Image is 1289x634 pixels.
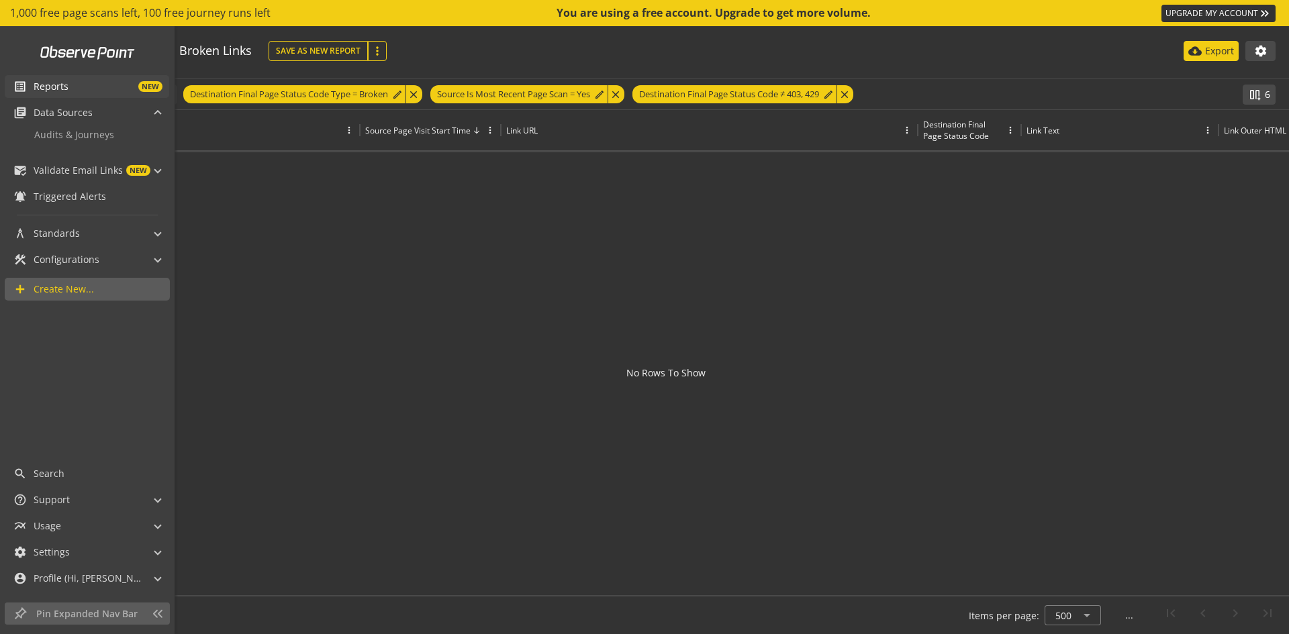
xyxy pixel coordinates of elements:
[34,164,123,177] span: Validate Email Links
[5,75,169,98] a: ReportsNEW
[823,89,834,100] mat-icon: edit
[5,567,169,590] mat-expansion-panel-header: Profile (Hi, [PERSON_NAME]!)
[5,124,169,156] div: Data Sources
[506,125,538,136] div: Link URL
[10,5,271,21] span: 1,000 free page scans left, 100 free journey runs left
[1219,599,1251,631] button: Next page
[5,488,169,511] mat-expansion-panel-header: Support
[392,89,403,100] mat-icon: edit
[557,5,872,21] div: You are using a free account. Upgrade to get more volume.
[13,190,27,203] mat-icon: notifications_active
[5,185,169,208] a: Triggered Alerts
[36,607,144,621] span: Pin Expanded Nav Bar
[13,467,27,480] mat-icon: search
[269,41,368,61] button: Save As New Report
[13,106,27,119] mat-icon: library_books
[34,572,141,585] span: Profile (Hi, [PERSON_NAME]!)
[1027,125,1059,136] div: Link Text
[34,282,94,296] span: Create New...
[34,545,70,559] span: Settings
[594,89,605,100] mat-icon: edit
[1254,44,1268,58] mat-icon: settings
[34,80,68,93] span: Reports
[1248,88,1261,101] mat-icon: splitscreen_vertical_add
[923,119,992,142] div: Destination Final Page Status Code
[5,462,169,485] a: Search
[13,545,27,559] mat-icon: settings
[5,222,169,245] mat-expansion-panel-header: Standards
[5,541,169,564] mat-expansion-panel-header: Settings
[5,248,169,271] mat-expansion-panel-header: Configurations
[1243,85,1276,105] button: 6
[34,519,61,533] span: Usage
[13,227,27,240] mat-icon: architecture
[5,159,169,182] mat-expansion-panel-header: Validate Email LinksNEW
[969,609,1039,623] div: Items per page:
[5,278,170,301] a: Create New...
[34,493,70,507] span: Support
[1224,125,1286,136] div: Link Outer HTML
[34,190,106,203] span: Triggered Alerts
[13,572,27,585] mat-icon: account_circle
[1125,609,1133,622] div: ...
[1184,41,1239,61] button: Export
[1265,88,1270,101] span: 6
[13,493,27,507] mat-icon: help_outline
[5,101,169,124] mat-expansion-panel-header: Data Sources
[179,42,252,60] div: Broken Links
[138,81,162,92] span: NEW
[1251,599,1284,631] button: Last page
[1258,7,1272,20] mat-icon: keyboard_double_arrow_right
[13,253,27,266] mat-icon: construction
[1161,5,1276,22] a: UPGRADE MY ACCOUNT
[34,106,93,119] span: Data Sources
[34,128,114,141] span: Audits & Journeys
[1205,44,1234,58] p: Export
[181,83,856,106] mat-chip-listbox: Currently applied filters
[13,282,27,296] mat-icon: add
[13,164,27,177] mat-icon: mark_email_read
[126,165,150,176] span: NEW
[34,227,80,240] span: Standards
[371,44,384,58] mat-icon: more_vert
[13,519,27,533] mat-icon: multiline_chart
[1187,599,1219,631] button: Previous page
[34,253,99,266] span: Configurations
[639,85,819,103] span: Destination Final Page Status Code ≠ 403, 429
[190,85,388,103] span: Destination Final Page Status Code Type = Broken
[437,85,590,103] span: Source Is Most Recent Page Scan = Yes
[13,80,27,93] mat-icon: list_alt
[1155,599,1187,631] button: First page
[1188,44,1202,58] mat-icon: cloud_download
[365,125,471,136] div: Source Page Visit Start Time
[5,515,169,537] mat-expansion-panel-header: Usage
[34,467,64,480] span: Search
